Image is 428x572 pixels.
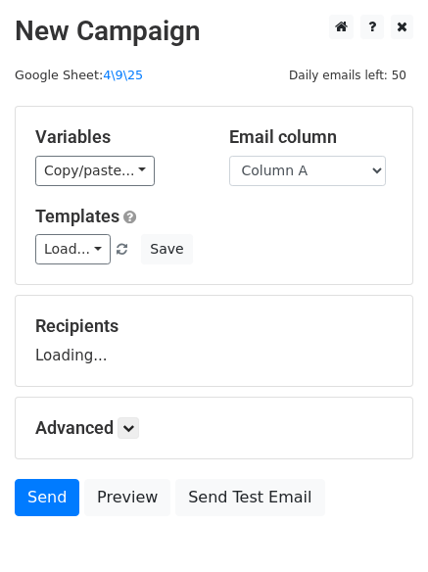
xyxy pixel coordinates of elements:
a: Load... [35,234,111,264]
h2: New Campaign [15,15,413,48]
a: Preview [84,479,170,516]
a: Templates [35,206,119,226]
a: Copy/paste... [35,156,155,186]
span: Daily emails left: 50 [282,65,413,86]
a: Daily emails left: 50 [282,68,413,82]
h5: Variables [35,126,200,148]
div: Loading... [35,315,393,366]
a: 4\9\25 [103,68,143,82]
button: Save [141,234,192,264]
h5: Email column [229,126,394,148]
h5: Advanced [35,417,393,439]
small: Google Sheet: [15,68,143,82]
a: Send [15,479,79,516]
h5: Recipients [35,315,393,337]
a: Send Test Email [175,479,324,516]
